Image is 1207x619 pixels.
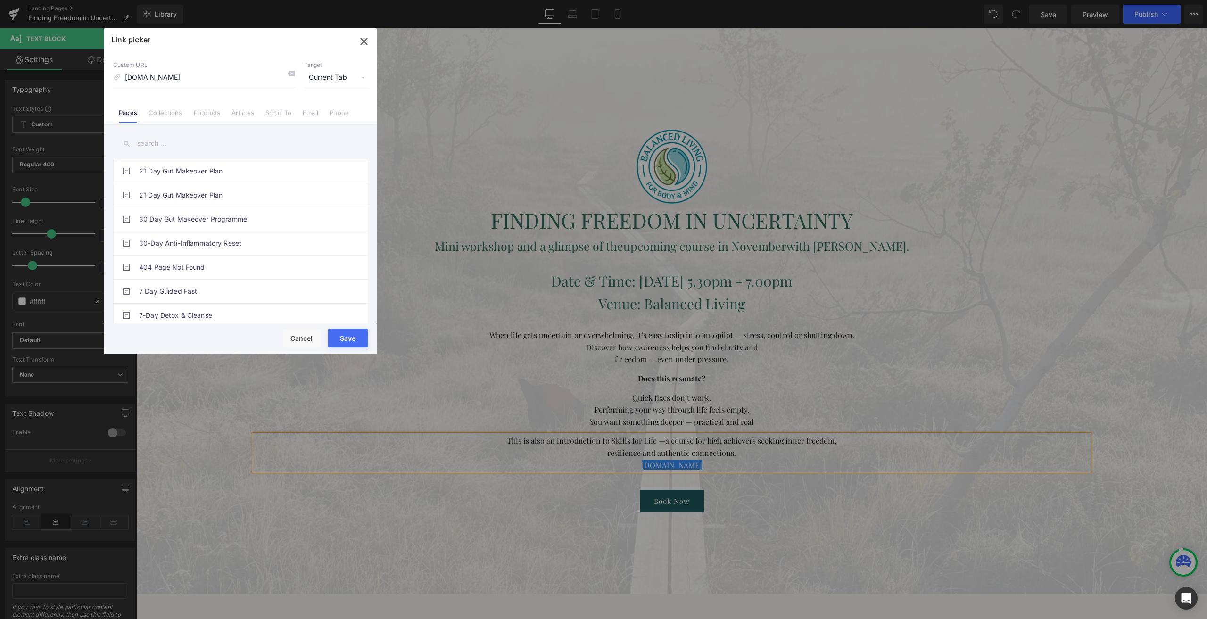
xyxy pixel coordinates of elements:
span: slip into autopilot — stress, control or shutting down. [536,302,718,312]
span: Date & Time: [DATE] 5.30pm - 7.00pm [415,243,656,262]
a: 7 Day Guided Fast [139,280,347,303]
a: Phone [330,109,349,123]
a: 7-Day Detox & Cleanse [139,304,347,327]
span: with [PERSON_NAME]. [650,210,773,225]
input: search ... [113,133,368,154]
a: Pages [119,109,137,123]
font: You want something deeper — practical and real [454,388,618,398]
button: Cancel [283,329,321,347]
a: Collections [149,109,182,123]
a: Email [303,109,318,123]
font: resilience and authentic connections. [471,420,600,429]
a: Book Now [504,462,568,484]
a: 21 Day Gut Makeover Plan [139,183,347,207]
span: upcoming course in November [487,210,650,225]
font: f r eedom — even under pressure. [479,326,592,336]
a: 404 Page Not Found [139,256,347,279]
span: Current Tab [304,69,368,87]
font: This is also an introduction to Skills for Life — [371,407,529,417]
font: FINDING FREEDOM IN UNCERTAINTY [355,178,717,206]
a: 21 Day Gut Makeover Plan [139,159,347,183]
a: 30-Day Anti-Inflammatory Reset [139,231,347,255]
font: When life gets uncertain or overwhelming, it’s easy to [353,302,536,312]
font: Discover how awareness helps you find clarity and [450,314,621,324]
span: a course for high achievers seeking inner freedom, [529,407,700,417]
a: Articles [231,109,254,123]
p: Link picker [111,35,150,44]
font: Performing your way through life feels empty. [458,376,613,386]
input: https://gempages.net [113,69,295,87]
div: Open Intercom Messenger [1175,587,1198,610]
button: Save [328,329,368,347]
b: Does this resonate? [502,345,569,355]
font: Mini workshop and a glimpse of the [298,210,487,225]
a: Products [194,109,221,123]
p: Custom URL [113,61,295,69]
a: 30 Day Gut Makeover Programme [139,207,347,231]
a: Scroll To [265,109,291,123]
span: Venue: Balanced Living [462,266,609,285]
p: Target [304,61,368,69]
font: Quick fixes don’t work. [496,364,575,374]
a: [DOMAIN_NAME] [505,432,566,442]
